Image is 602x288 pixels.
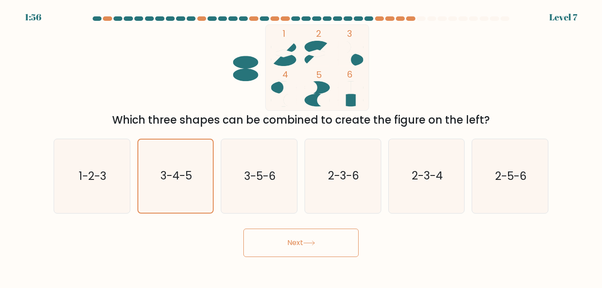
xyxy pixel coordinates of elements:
button: Next [243,229,359,257]
tspan: 6 [347,68,352,81]
tspan: 4 [282,68,288,81]
tspan: 1 [282,27,285,40]
text: 1-2-3 [79,168,106,184]
div: Which three shapes can be combined to create the figure on the left? [59,112,543,128]
text: 2-5-6 [495,168,527,184]
text: 2-3-6 [328,168,359,184]
text: 3-5-6 [244,168,276,184]
div: Level 7 [549,11,577,24]
tspan: 5 [316,69,322,81]
text: 2-3-4 [412,168,443,184]
tspan: 3 [347,27,352,40]
tspan: 2 [316,27,321,40]
div: 1:56 [25,11,41,24]
text: 3-4-5 [160,168,192,184]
